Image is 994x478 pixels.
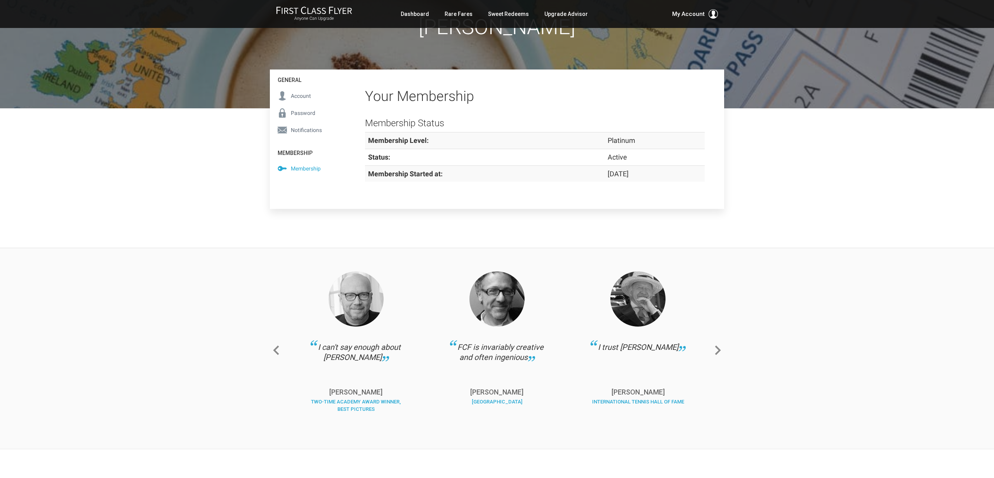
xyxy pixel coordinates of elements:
img: Collins.png [610,271,666,327]
a: Sweet Redeems [488,7,529,21]
h4: Membership [270,143,346,160]
td: [DATE] [605,165,705,182]
small: Anyone Can Upgrade [276,16,352,21]
td: Active [605,149,705,166]
a: Upgrade Advisor [544,7,588,21]
a: Password [270,104,346,122]
a: First Class FlyerAnyone Can Upgrade [276,6,352,22]
div: I can't say enough about [PERSON_NAME] [309,342,403,381]
strong: Membership Level: [368,136,429,144]
h4: General [270,70,346,87]
h3: Membership Status [365,118,705,128]
span: My Account [672,9,705,19]
span: Account [291,92,311,100]
div: FCF is invariably creative and often ingenious [450,342,544,381]
p: [PERSON_NAME] [591,389,685,396]
img: Thomas.png [469,271,525,327]
a: Notifications [270,122,346,139]
img: Haggis-v2.png [328,271,384,327]
strong: Membership Started at: [368,170,443,178]
img: First Class Flyer [276,6,352,14]
div: [GEOGRAPHIC_DATA] [450,398,544,411]
div: I trust [PERSON_NAME] [591,342,685,381]
span: Notifications [291,126,322,134]
p: [PERSON_NAME] [309,389,403,396]
span: Password [291,109,315,117]
div: International Tennis Hall of Fame [591,398,685,411]
a: Previous slide [270,342,282,362]
div: Two-Time Academy Award Winner, Best Pictures [309,398,403,418]
p: [PERSON_NAME] [450,389,544,396]
strong: Status: [368,153,390,161]
a: Account [270,87,346,104]
h1: [PERSON_NAME] [270,16,724,38]
button: My Account [672,9,718,19]
h2: Your Membership [365,89,705,104]
a: Dashboard [401,7,429,21]
a: Next slide [712,342,724,362]
a: Rare Fares [445,7,473,21]
td: Platinum [605,132,705,149]
span: Membership [291,164,321,173]
a: Membership [270,160,346,177]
